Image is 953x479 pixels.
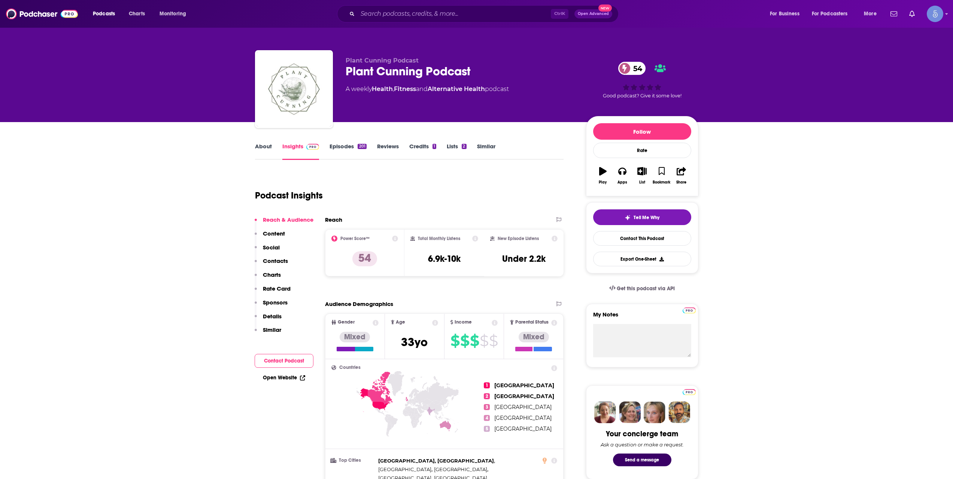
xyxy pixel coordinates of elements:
h2: Total Monthly Listens [418,236,460,241]
span: 33 yo [401,335,428,349]
h2: Audience Demographics [325,300,393,307]
button: open menu [765,8,809,20]
span: Gender [338,320,355,325]
img: tell me why sparkle [625,215,631,221]
span: , [393,85,394,93]
img: Sydney Profile [594,401,616,423]
p: Content [263,230,285,237]
div: 2 [462,144,466,149]
h3: Top Cities [331,458,375,463]
span: Logged in as Spiral5-G1 [927,6,943,22]
span: Charts [129,9,145,19]
img: Podchaser - Follow, Share and Rate Podcasts [6,7,78,21]
h3: Under 2.2k [502,253,546,264]
span: Get this podcast via API [617,285,675,292]
div: List [639,180,645,185]
img: Jon Profile [668,401,690,423]
a: Pro website [683,388,696,395]
span: 5 [484,426,490,432]
img: Barbara Profile [619,401,641,423]
h3: 6.9k-10k [428,253,461,264]
img: Jules Profile [644,401,665,423]
a: Charts [124,8,149,20]
span: Monitoring [160,9,186,19]
h2: New Episode Listens [498,236,539,241]
span: Ctrl K [551,9,568,19]
div: Apps [617,180,627,185]
a: Pro website [683,306,696,313]
button: Details [255,313,282,327]
span: 1 [484,382,490,388]
span: $ [480,335,488,347]
a: Get this podcast via API [603,279,681,298]
span: For Podcasters [812,9,848,19]
span: Tell Me Why [634,215,659,221]
span: For Business [770,9,799,19]
div: Mixed [519,332,549,342]
div: Search podcasts, credits, & more... [344,5,626,22]
p: Similar [263,326,281,333]
button: open menu [88,8,125,20]
span: [GEOGRAPHIC_DATA] [494,404,552,410]
span: [GEOGRAPHIC_DATA] [494,415,552,421]
button: tell me why sparkleTell Me Why [593,209,691,225]
button: open menu [154,8,196,20]
button: open menu [859,8,886,20]
span: More [864,9,877,19]
span: New [598,4,612,12]
button: Share [671,162,691,189]
label: My Notes [593,311,691,324]
button: Sponsors [255,299,288,313]
span: [GEOGRAPHIC_DATA] [494,425,552,432]
button: Charts [255,271,281,285]
span: [GEOGRAPHIC_DATA] [434,466,487,472]
div: Mixed [340,332,370,342]
span: Good podcast? Give it some love! [603,93,682,98]
span: 2 [484,393,490,399]
div: Bookmark [653,180,670,185]
button: Send a message [613,454,671,466]
img: Podchaser Pro [683,389,696,395]
div: Your concierge team [606,429,678,439]
img: Plant Cunning Podcast [257,52,331,127]
h2: Power Score™ [340,236,370,241]
p: Sponsors [263,299,288,306]
button: Export One-Sheet [593,252,691,266]
span: , [434,465,488,474]
button: Social [255,244,280,258]
button: Follow [593,123,691,140]
img: Podchaser Pro [306,144,319,150]
span: Countries [339,365,361,370]
span: Plant Cunning Podcast [346,57,419,64]
button: Contact Podcast [255,354,313,368]
span: 4 [484,415,490,421]
a: Lists2 [447,143,466,160]
span: Age [396,320,405,325]
span: , [378,457,495,465]
p: Reach & Audience [263,216,313,223]
button: Contacts [255,257,288,271]
p: Details [263,313,282,320]
a: 54 [618,62,646,75]
span: [GEOGRAPHIC_DATA], [GEOGRAPHIC_DATA] [378,458,494,464]
a: Contact This Podcast [593,231,691,246]
div: Play [599,180,607,185]
a: Alternative Health [428,85,485,93]
img: User Profile [927,6,943,22]
a: Open Website [263,375,305,381]
span: and [416,85,428,93]
div: 201 [358,144,366,149]
button: Rate Card [255,285,291,299]
h1: Podcast Insights [255,190,323,201]
div: Share [676,180,686,185]
p: 54 [352,251,377,266]
p: Contacts [263,257,288,264]
button: List [632,162,652,189]
div: Ask a question or make a request. [601,442,684,448]
button: Play [593,162,613,189]
span: 3 [484,404,490,410]
h2: Reach [325,216,342,223]
button: Open AdvancedNew [574,9,612,18]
